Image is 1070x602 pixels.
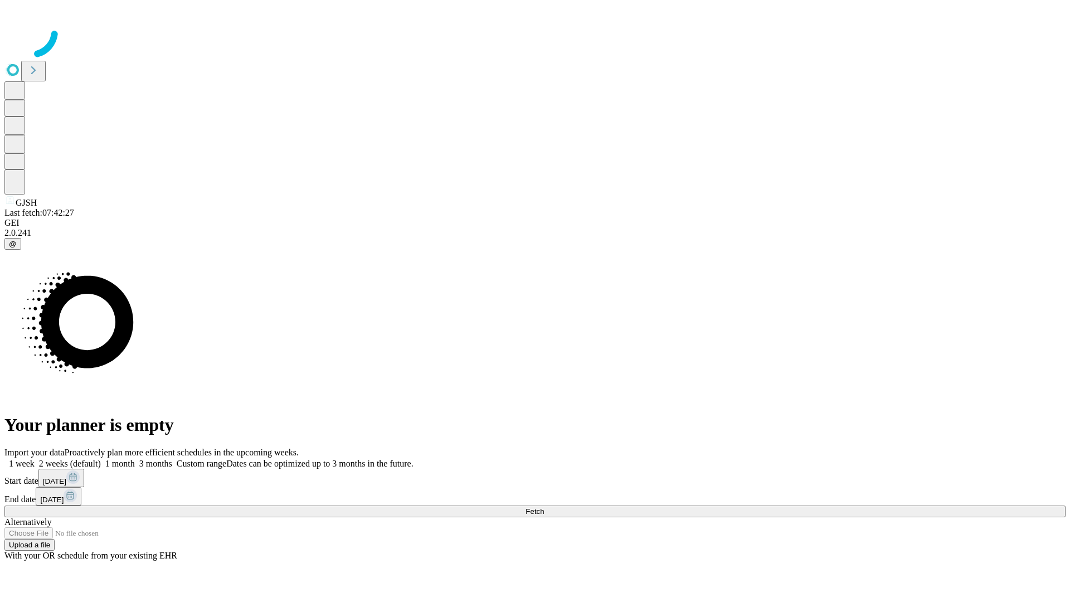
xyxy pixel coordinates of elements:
[4,506,1066,517] button: Fetch
[226,459,413,468] span: Dates can be optimized up to 3 months in the future.
[4,487,1066,506] div: End date
[38,469,84,487] button: [DATE]
[16,198,37,207] span: GJSH
[4,228,1066,238] div: 2.0.241
[139,459,172,468] span: 3 months
[4,469,1066,487] div: Start date
[4,415,1066,435] h1: Your planner is empty
[65,448,299,457] span: Proactively plan more efficient schedules in the upcoming weeks.
[36,487,81,506] button: [DATE]
[9,240,17,248] span: @
[4,517,51,527] span: Alternatively
[4,539,55,551] button: Upload a file
[43,477,66,486] span: [DATE]
[4,218,1066,228] div: GEI
[39,459,101,468] span: 2 weeks (default)
[4,551,177,560] span: With your OR schedule from your existing EHR
[526,507,544,516] span: Fetch
[177,459,226,468] span: Custom range
[4,208,74,217] span: Last fetch: 07:42:27
[105,459,135,468] span: 1 month
[4,448,65,457] span: Import your data
[40,496,64,504] span: [DATE]
[4,238,21,250] button: @
[9,459,35,468] span: 1 week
